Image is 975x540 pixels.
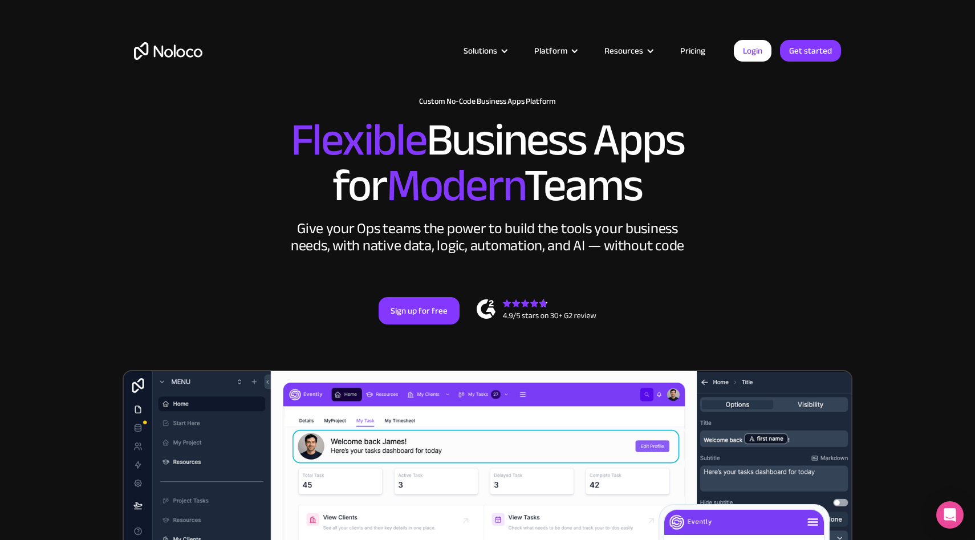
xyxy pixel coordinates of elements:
[590,43,666,58] div: Resources
[288,220,687,254] div: Give your Ops teams the power to build the tools your business needs, with native data, logic, au...
[291,98,426,182] span: Flexible
[534,43,567,58] div: Platform
[520,43,590,58] div: Platform
[666,43,720,58] a: Pricing
[780,40,841,62] a: Get started
[134,117,841,209] h2: Business Apps for Teams
[936,501,964,529] div: Open Intercom Messenger
[449,43,520,58] div: Solutions
[134,42,202,60] a: home
[379,297,460,324] a: Sign up for free
[464,43,497,58] div: Solutions
[387,143,524,228] span: Modern
[604,43,643,58] div: Resources
[734,40,771,62] a: Login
